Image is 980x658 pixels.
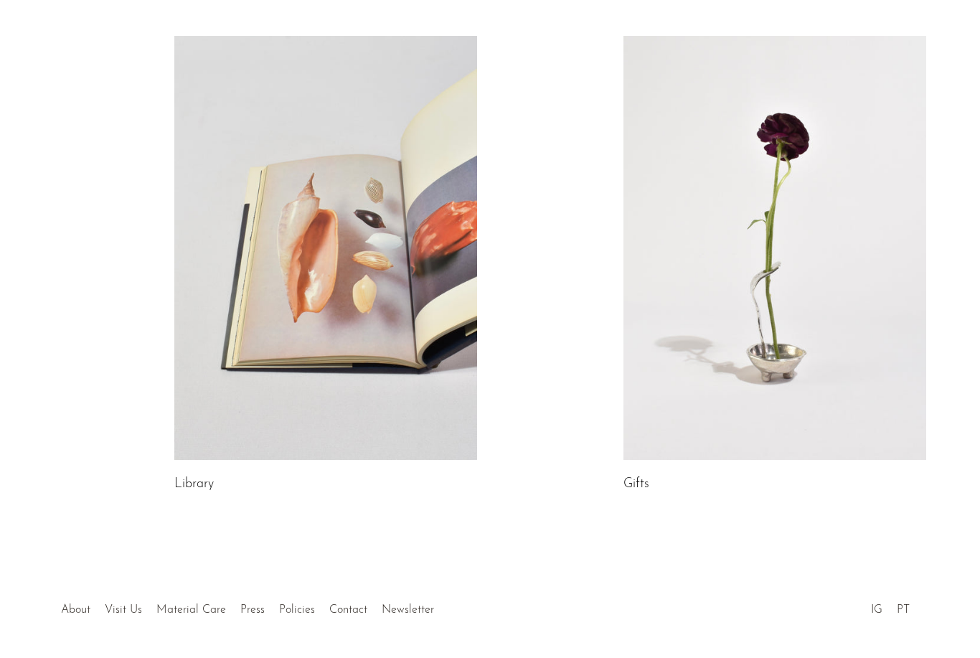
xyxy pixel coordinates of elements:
[54,593,441,620] ul: Quick links
[240,604,265,616] a: Press
[871,604,882,616] a: IG
[61,604,90,616] a: About
[174,478,214,491] a: Library
[156,604,226,616] a: Material Care
[329,604,367,616] a: Contact
[897,604,910,616] a: PT
[623,478,649,491] a: Gifts
[279,604,315,616] a: Policies
[864,593,917,620] ul: Social Medias
[105,604,142,616] a: Visit Us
